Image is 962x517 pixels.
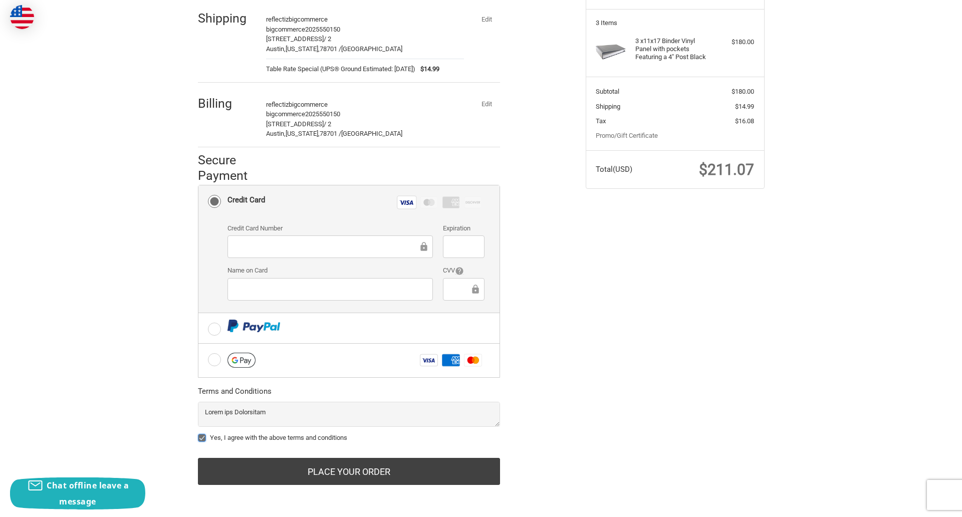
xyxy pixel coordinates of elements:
span: Table Rate Special (UPS® Ground Estimated: [DATE]) [266,64,415,74]
iframe: Secure Credit Card Frame - CVV [450,284,470,295]
span: bigcommerce [289,101,328,108]
span: 2025550150 [305,110,340,118]
span: [GEOGRAPHIC_DATA] [341,130,402,137]
span: Checkout [38,5,68,14]
iframe: Secure Credit Card Frame - Cardholder Name [234,284,426,295]
span: [GEOGRAPHIC_DATA] [341,45,402,53]
label: CVV [443,266,485,276]
span: bigcommerce [289,16,328,23]
span: $16.08 [735,117,754,125]
span: 78701 / [320,45,341,53]
span: $211.07 [699,161,754,178]
h2: Secure Payment [198,152,266,184]
iframe: Secure Credit Card Frame - Expiration Date [450,241,477,252]
legend: Terms and Conditions [198,386,272,402]
span: $14.99 [735,103,754,110]
span: Austin, [266,130,286,137]
iframe: Secure Credit Card Frame - Credit Card Number [234,241,418,252]
span: / 2 [324,35,331,43]
span: Shipping [596,103,620,110]
img: PayPal icon [227,320,280,332]
img: duty and tax information for United States [10,5,34,29]
div: $180.00 [714,37,754,47]
span: reflectiz [266,16,289,23]
span: [STREET_ADDRESS] [266,120,324,128]
label: Name on Card [227,266,433,276]
button: Chat offline leave a message [10,477,145,509]
span: reflectiz [266,101,289,108]
h4: 3 x 11x17 Binder Vinyl Panel with pockets Featuring a 4" Post Black [635,37,712,62]
span: [STREET_ADDRESS] [266,35,324,43]
h2: Shipping [198,11,257,26]
button: Place Your Order [198,458,500,485]
span: $180.00 [732,88,754,95]
a: Promo/Gift Certificate [596,132,658,139]
button: Edit [474,12,500,26]
button: Edit [474,97,500,111]
h3: 3 Items [596,19,754,27]
span: 2025550150 [305,26,340,33]
textarea: Lorem ips Dolorsitam Consectet adipisc Elit sed doei://tem.60i43.utl Etdolor ma aliq://eni.55a57.... [198,402,500,427]
label: Credit Card Number [227,223,433,233]
span: Tax [596,117,606,125]
span: 78701 / [320,130,341,137]
span: [US_STATE], [286,130,320,137]
span: [US_STATE], [286,45,320,53]
span: Chat offline leave a message [47,480,129,507]
label: Yes, I agree with the above terms and conditions [198,434,500,442]
h2: Billing [198,96,257,111]
span: / 2 [324,120,331,128]
span: $14.99 [415,64,439,74]
span: Austin, [266,45,286,53]
label: Expiration [443,223,485,233]
span: bigcommerce [266,110,305,118]
div: Credit Card [227,192,265,208]
span: bigcommerce [266,26,305,33]
img: Google Pay icon [227,353,256,368]
span: Subtotal [596,88,619,95]
span: Total (USD) [596,165,632,174]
